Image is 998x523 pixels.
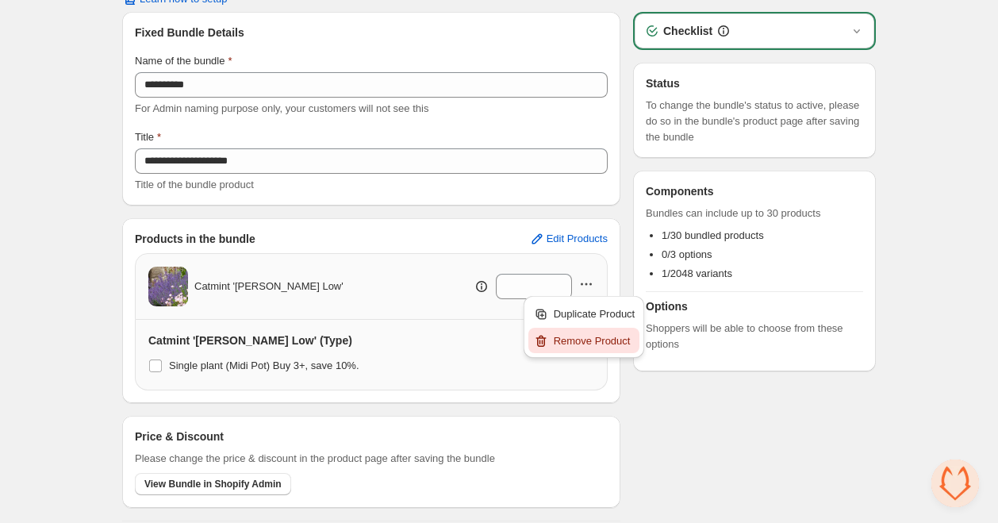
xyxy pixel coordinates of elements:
h3: Checklist [663,23,712,39]
h3: Price & Discount [135,429,224,444]
label: Title [135,129,161,145]
span: Shoppers will be able to choose from these options [646,321,863,352]
span: Bundles can include up to 30 products [646,206,863,221]
h3: Products in the bundle [135,231,255,247]
h3: Components [646,183,714,199]
span: 0/3 options [662,248,712,260]
span: Please change the price & discount in the product page after saving the bundle [135,451,495,467]
span: To change the bundle's status to active, please do so in the bundle's product page after saving t... [646,98,863,145]
label: Name of the bundle [135,53,232,69]
span: Single plant (Midi Pot) Buy 3+, save 10%. [169,360,359,371]
span: View Bundle in Shopify Admin [144,478,282,490]
span: Remove Product [554,333,635,349]
span: Title of the bundle product [135,179,254,190]
span: Catmint '[PERSON_NAME] Low' [194,279,344,294]
img: Catmint 'Walker's Low' [148,267,188,306]
span: 1/30 bundled products [662,229,764,241]
span: Edit Products [547,233,608,245]
span: For Admin naming purpose only, your customers will not see this [135,102,428,114]
button: View Bundle in Shopify Admin [135,473,291,495]
span: 1/2048 variants [662,267,732,279]
button: Edit Products [520,226,617,252]
h3: Catmint '[PERSON_NAME] Low' (Type) [148,333,352,348]
span: Duplicate Product [554,306,635,322]
h3: Options [646,298,863,314]
div: Open chat [931,460,979,507]
h3: Fixed Bundle Details [135,25,608,40]
h3: Status [646,75,863,91]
